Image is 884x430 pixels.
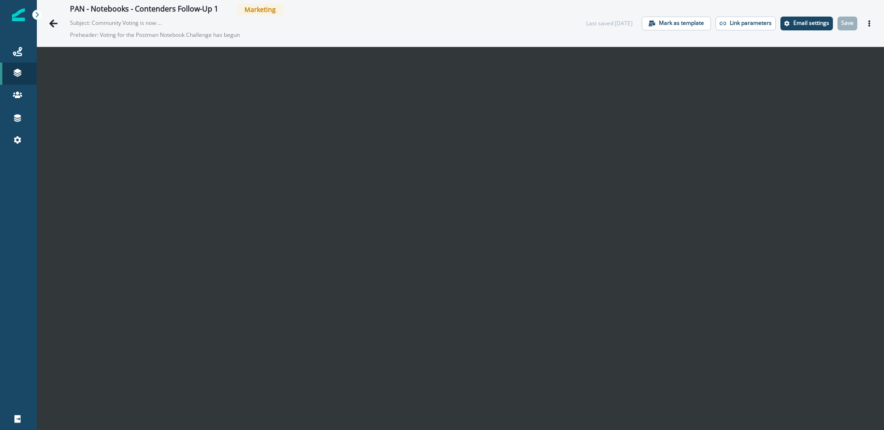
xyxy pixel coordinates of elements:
[70,5,218,15] div: PAN - Notebooks - Contenders Follow-Up 1
[837,17,857,30] button: Save
[237,4,283,15] span: Marketing
[841,20,854,26] p: Save
[780,17,833,30] button: Settings
[586,19,633,28] div: Last saved [DATE]
[793,20,829,26] p: Email settings
[44,14,63,33] button: Go back
[715,17,776,30] button: Link parameters
[659,20,704,26] p: Mark as template
[70,27,300,43] p: Preheader: Voting for the Postman Notebook Challenge has begun
[862,17,877,30] button: Actions
[642,17,711,30] button: Mark as template
[12,8,25,21] img: Inflection
[730,20,772,26] p: Link parameters
[70,15,162,27] p: Subject: Community Voting is now open!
